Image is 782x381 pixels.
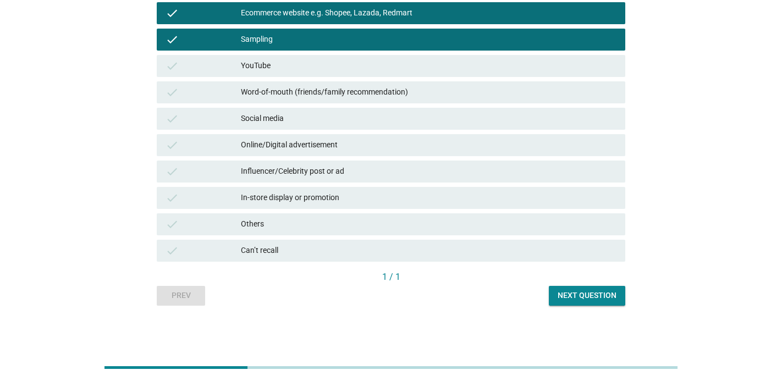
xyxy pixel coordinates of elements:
[166,112,179,125] i: check
[241,139,616,152] div: Online/Digital advertisement
[241,59,616,73] div: YouTube
[166,59,179,73] i: check
[241,33,616,46] div: Sampling
[166,218,179,231] i: check
[166,33,179,46] i: check
[558,290,616,301] div: Next question
[241,218,616,231] div: Others
[166,191,179,205] i: check
[241,244,616,257] div: Can’t recall
[166,165,179,178] i: check
[166,7,179,20] i: check
[166,86,179,99] i: check
[241,112,616,125] div: Social media
[166,244,179,257] i: check
[241,165,616,178] div: Influencer/Celebrity post or ad
[241,86,616,99] div: Word-of-mouth (friends/family recommendation)
[241,7,616,20] div: Ecommerce website e.g. Shopee, Lazada, Redmart
[241,191,616,205] div: In-store display or promotion
[549,286,625,306] button: Next question
[166,139,179,152] i: check
[157,270,625,284] div: 1 / 1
